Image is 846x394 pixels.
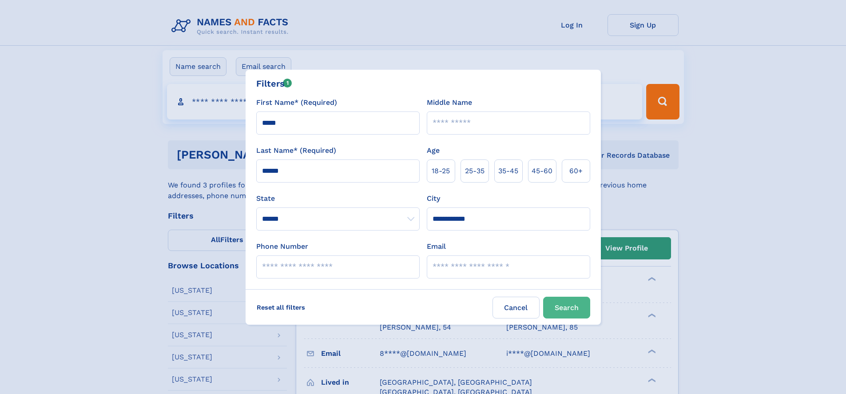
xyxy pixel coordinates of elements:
[256,241,308,252] label: Phone Number
[427,145,440,156] label: Age
[251,297,311,318] label: Reset all filters
[432,166,450,176] span: 18‑25
[427,241,446,252] label: Email
[498,166,518,176] span: 35‑45
[427,97,472,108] label: Middle Name
[532,166,552,176] span: 45‑60
[543,297,590,318] button: Search
[427,193,440,204] label: City
[493,297,540,318] label: Cancel
[465,166,485,176] span: 25‑35
[256,145,336,156] label: Last Name* (Required)
[256,97,337,108] label: First Name* (Required)
[569,166,583,176] span: 60+
[256,77,292,90] div: Filters
[256,193,420,204] label: State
